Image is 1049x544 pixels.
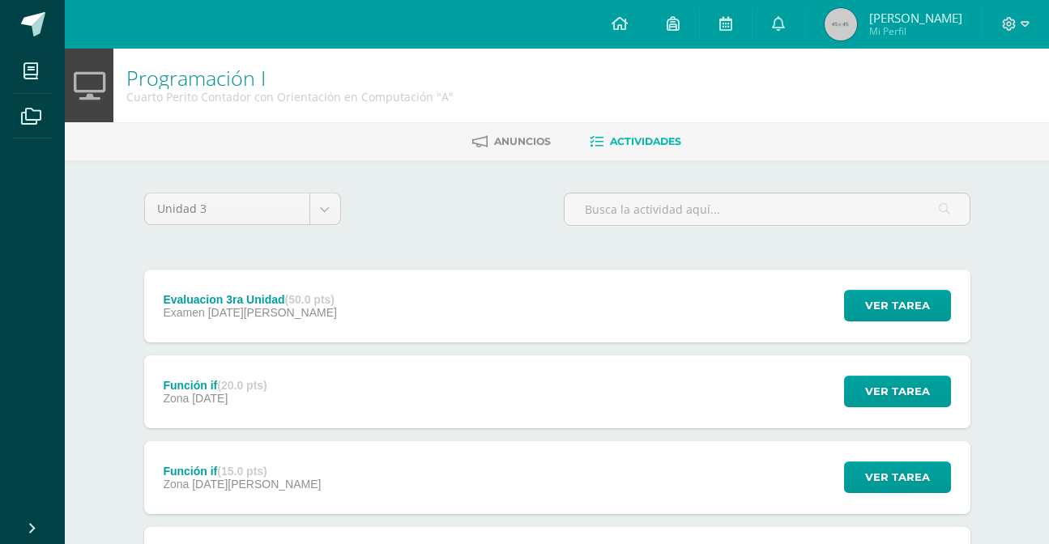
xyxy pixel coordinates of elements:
[145,193,340,224] a: Unidad 3
[163,293,336,306] div: Evaluacion 3ra Unidad
[157,193,297,224] span: Unidad 3
[865,376,930,406] span: Ver tarea
[494,135,551,147] span: Anuncios
[844,290,951,321] button: Ver tarea
[865,462,930,492] span: Ver tarea
[472,129,551,155] a: Anuncios
[565,193,970,225] input: Busca la actividad aquí...
[126,89,454,104] div: Cuarto Perito Contador con Orientación en Computación 'A'
[217,379,267,392] strong: (20.0 pts)
[844,376,951,407] button: Ver tarea
[163,392,189,405] span: Zona
[590,129,681,155] a: Actividades
[208,306,337,319] span: [DATE][PERSON_NAME]
[869,10,962,26] span: [PERSON_NAME]
[163,478,189,491] span: Zona
[285,293,335,306] strong: (50.0 pts)
[163,379,267,392] div: Función if
[844,461,951,493] button: Ver tarea
[163,465,321,478] div: Función if
[217,465,267,478] strong: (15.0 pts)
[865,291,930,321] span: Ver tarea
[192,478,321,491] span: [DATE][PERSON_NAME]
[869,24,962,38] span: Mi Perfil
[192,392,228,405] span: [DATE]
[825,8,857,40] img: 45x45
[610,135,681,147] span: Actividades
[126,66,454,89] h1: Programación I
[163,306,204,319] span: Examen
[126,64,266,91] a: Programación I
